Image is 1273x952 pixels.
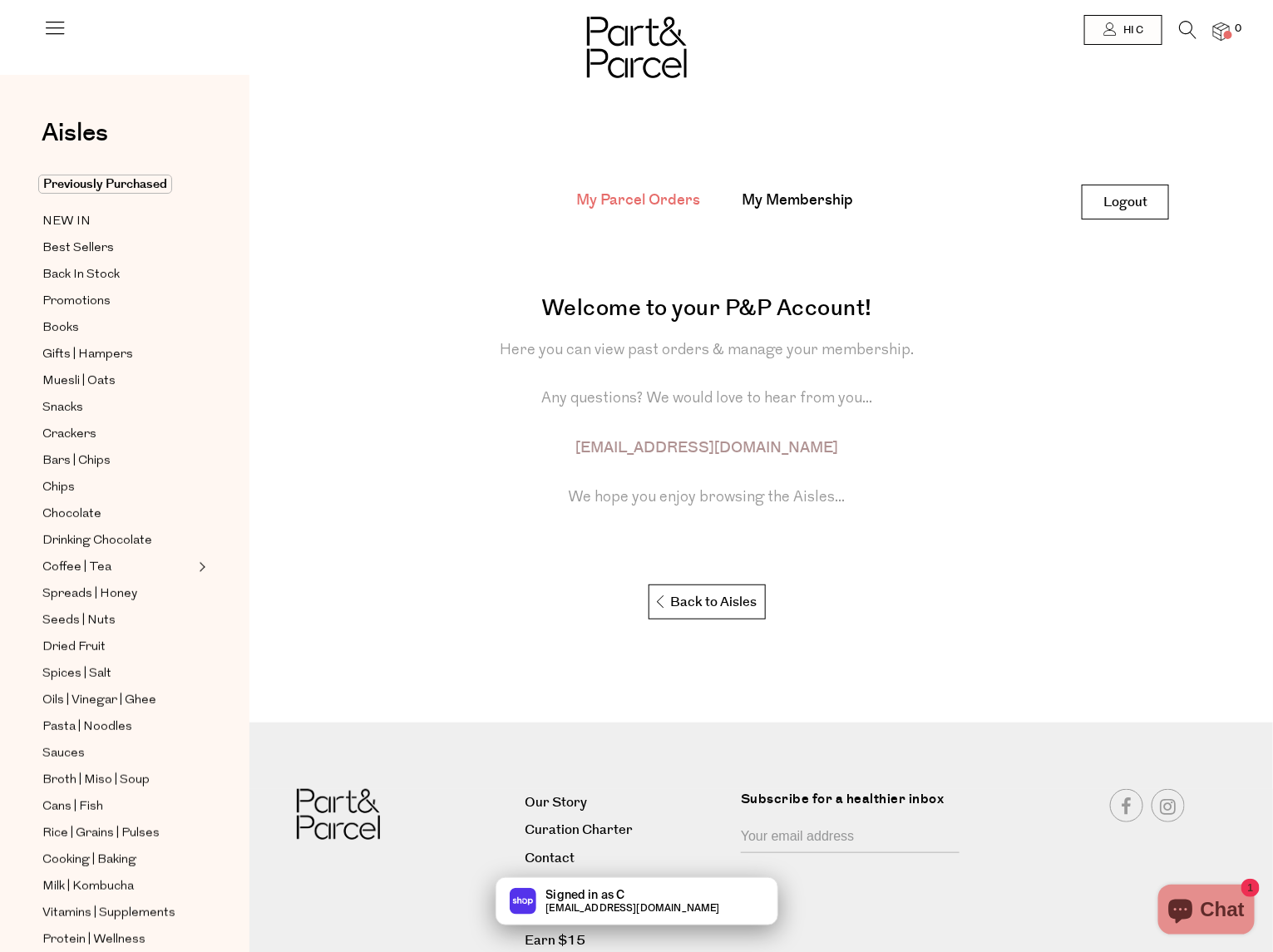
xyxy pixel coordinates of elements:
[525,875,728,897] a: Membership
[1084,15,1162,45] a: Hi C
[38,175,172,194] span: Previously Purchased
[42,424,194,445] a: Crackers
[575,437,838,459] a: [EMAIL_ADDRESS][DOMAIN_NAME]
[577,190,701,211] a: My Parcel Orders
[42,265,120,285] span: Back In Stock
[42,531,152,551] span: Drinking Chocolate
[42,585,137,604] span: Spreads | Honey
[42,530,194,551] a: Drinking Chocolate
[279,295,1135,322] h4: Welcome to your P&P Account!
[297,789,380,840] img: Part&Parcel
[1231,22,1246,37] span: 0
[42,823,194,844] a: Rice | Grains | Pulses
[42,264,194,285] a: Back In Stock
[42,504,194,525] a: Chocolate
[42,371,194,392] a: Muesli | Oats
[741,789,970,821] label: Subscribe for a healthier inbox
[42,638,106,658] span: Dried Fruit
[42,663,194,684] a: Spices | Salt
[42,851,136,871] span: Cooking | Baking
[42,175,194,195] a: Previously Purchased
[42,930,146,950] span: Protein | Wellness
[525,792,728,814] a: Our Story
[42,797,194,817] a: Cans | Fish
[42,770,194,791] a: Broth | Miso | Soup
[42,876,194,897] a: Milk | Kombucha
[525,819,728,841] a: Curation Charter
[42,397,194,418] a: Snacks
[42,318,79,338] span: Books
[1082,185,1169,220] a: Logout
[42,611,116,631] span: Seeds | Nuts
[743,190,854,211] a: My Membership
[42,718,132,737] span: Pasta | Noodles
[42,557,194,578] a: Coffee | Tea
[1213,22,1230,40] a: 0
[279,387,1135,412] p: Any questions? We would love to hear from you...
[279,486,1135,511] p: We hope you enjoy browsing the Aisles...
[42,743,194,764] a: Sauces
[42,344,194,365] a: Gifts | Hampers
[42,797,103,817] span: Cans | Fish
[42,610,194,631] a: Seeds | Nuts
[42,584,194,604] a: Spreads | Honey
[42,211,194,232] a: NEW IN
[42,238,194,259] a: Best Sellers
[42,425,96,445] span: Crackers
[649,585,766,619] a: Back to Aisles
[42,558,111,578] span: Coffee | Tea
[525,847,728,870] a: Contact
[42,451,111,471] span: Bars | Chips
[42,292,111,312] span: Promotions
[42,637,194,658] a: Dried Fruit
[42,318,194,338] a: Books
[741,821,960,853] input: Your email address
[42,212,91,232] span: NEW IN
[42,239,114,259] span: Best Sellers
[42,505,101,525] span: Chocolate
[279,339,1135,363] p: Here you can view past orders & manage your membership.
[42,850,194,871] a: Cooking | Baking
[42,690,194,711] a: Oils | Vinegar | Ghee
[42,691,156,711] span: Oils | Vinegar | Ghee
[525,930,728,952] a: Earn $15
[42,451,194,471] a: Bars | Chips
[42,345,133,365] span: Gifts | Hampers
[42,291,194,312] a: Promotions
[42,398,83,418] span: Snacks
[42,744,85,764] span: Sauces
[42,121,108,162] a: Aisles
[42,372,116,392] span: Muesli | Oats
[42,824,160,844] span: Rice | Grains | Pulses
[587,17,687,78] img: Part&Parcel
[42,115,108,151] span: Aisles
[42,717,194,737] a: Pasta | Noodles
[42,478,75,498] span: Chips
[195,557,206,577] button: Expand/Collapse Coffee | Tea
[654,585,757,620] p: Back to Aisles
[1119,23,1143,37] span: Hi C
[42,771,150,791] span: Broth | Miso | Soup
[42,664,111,684] span: Spices | Salt
[42,930,194,950] a: Protein | Wellness
[42,477,194,498] a: Chips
